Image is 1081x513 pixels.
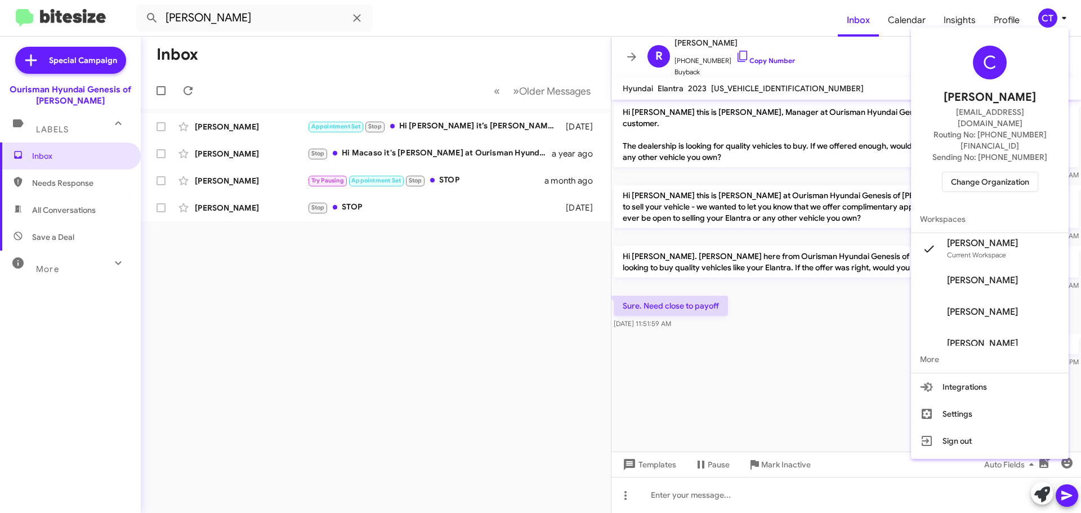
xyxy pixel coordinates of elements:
button: Settings [911,400,1069,427]
span: [PERSON_NAME] [947,306,1018,318]
span: [EMAIL_ADDRESS][DOMAIN_NAME] [924,106,1055,129]
button: Change Organization [942,172,1038,192]
div: C [973,46,1007,79]
span: More [911,346,1069,373]
span: Sending No: [PHONE_NUMBER] [932,151,1047,163]
span: Change Organization [951,172,1029,191]
button: Integrations [911,373,1069,400]
span: Workspaces [911,206,1069,233]
button: Sign out [911,427,1069,454]
span: Current Workspace [947,251,1006,259]
span: [PERSON_NAME] [947,238,1018,249]
span: [PERSON_NAME] [947,275,1018,286]
span: [PERSON_NAME] [947,338,1018,349]
span: Routing No: [PHONE_NUMBER][FINANCIAL_ID] [924,129,1055,151]
span: [PERSON_NAME] [944,88,1036,106]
